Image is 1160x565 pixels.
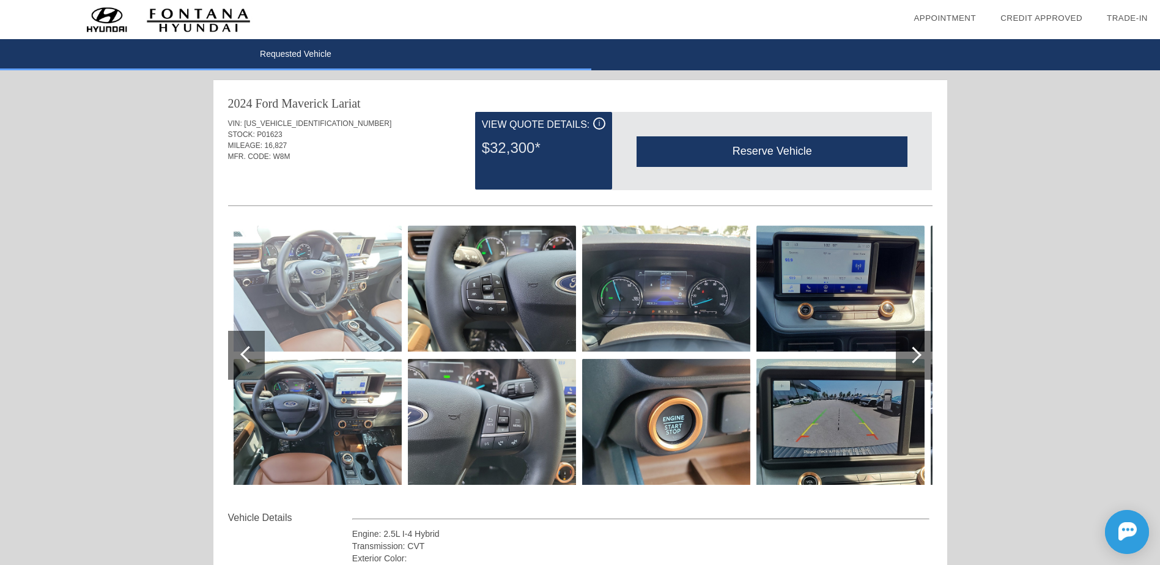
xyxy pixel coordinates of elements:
div: $32,300* [482,132,605,164]
div: Engine: 2.5L I-4 Hybrid [352,528,930,540]
span: 16,827 [265,141,287,150]
span: MFR. CODE: [228,152,272,161]
img: image.aspx [582,359,750,485]
img: image.aspx [931,226,1099,352]
div: 2024 Ford Maverick [228,95,328,112]
span: MILEAGE: [228,141,263,150]
span: [US_VEHICLE_IDENTIFICATION_NUMBER] [244,119,391,128]
a: Credit Approved [1000,13,1082,23]
img: image.aspx [756,359,925,485]
a: Appointment [914,13,976,23]
a: Trade-In [1107,13,1148,23]
img: image.aspx [234,226,402,352]
img: image.aspx [408,226,576,352]
img: image.aspx [582,226,750,352]
div: Quoted on [DATE] 8:51:44 AM [228,169,933,189]
span: i [599,119,600,128]
div: Exterior Color: [352,552,930,564]
div: Transmission: CVT [352,540,930,552]
span: VIN: [228,119,242,128]
div: Lariat [331,95,361,112]
span: W8M [273,152,290,161]
span: STOCK: [228,130,255,139]
div: Reserve Vehicle [637,136,907,166]
img: image.aspx [931,359,1099,485]
img: image.aspx [234,359,402,485]
div: View Quote Details: [482,117,605,132]
span: P01623 [257,130,282,139]
iframe: Chat Assistance [1050,499,1160,565]
img: image.aspx [408,359,576,485]
img: image.aspx [756,226,925,352]
div: Vehicle Details [228,511,352,525]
